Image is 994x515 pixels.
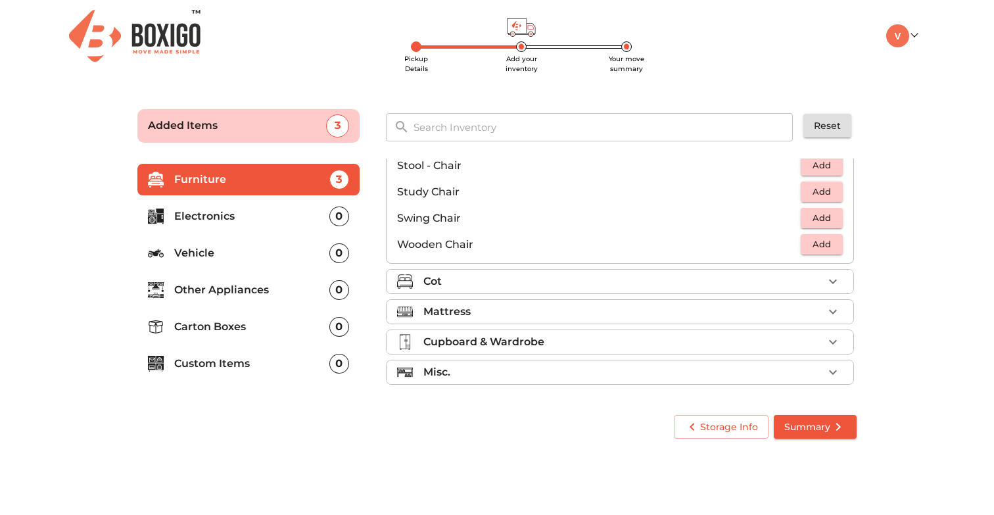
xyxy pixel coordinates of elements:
span: Storage Info [684,419,758,435]
button: Add [801,182,843,202]
p: Electronics [174,208,329,224]
img: misc [397,364,413,380]
img: mattress [397,304,413,320]
p: Vehicle [174,245,329,261]
button: Add [801,234,843,255]
p: Custom Items [174,356,329,372]
button: Add [801,155,843,176]
span: Add [807,210,836,226]
p: Carton Boxes [174,319,329,335]
span: Summary [784,419,846,435]
button: Summary [774,415,857,439]
div: 3 [329,170,349,189]
p: Swing Chair [397,210,801,226]
p: Stool - Chair [397,158,801,174]
button: Add [801,208,843,228]
span: Add [807,237,836,252]
p: Misc. [423,364,450,380]
p: Cupboard & Wardrobe [423,334,544,350]
p: Other Appliances [174,282,329,298]
span: Your move summary [609,55,644,73]
div: 0 [329,207,349,226]
span: Add [807,184,836,199]
span: Pickup Details [404,55,428,73]
div: 0 [329,243,349,263]
button: Reset [803,114,851,138]
span: Add your inventory [506,55,538,73]
p: Wooden Chair [397,237,801,253]
div: 0 [329,317,349,337]
div: 0 [329,280,349,300]
span: Reset [814,118,841,134]
p: Furniture [174,172,329,187]
img: cupboard_wardrobe [397,334,413,350]
button: Storage Info [674,415,769,439]
span: Add [807,158,836,173]
p: Cot [423,274,442,289]
img: Boxigo [69,10,201,62]
p: Study Chair [397,184,801,200]
input: Search Inventory [406,113,802,141]
p: Mattress [423,304,471,320]
div: 3 [326,114,349,137]
div: 0 [329,354,349,374]
p: Added Items [148,118,326,134]
img: cot [397,274,413,289]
